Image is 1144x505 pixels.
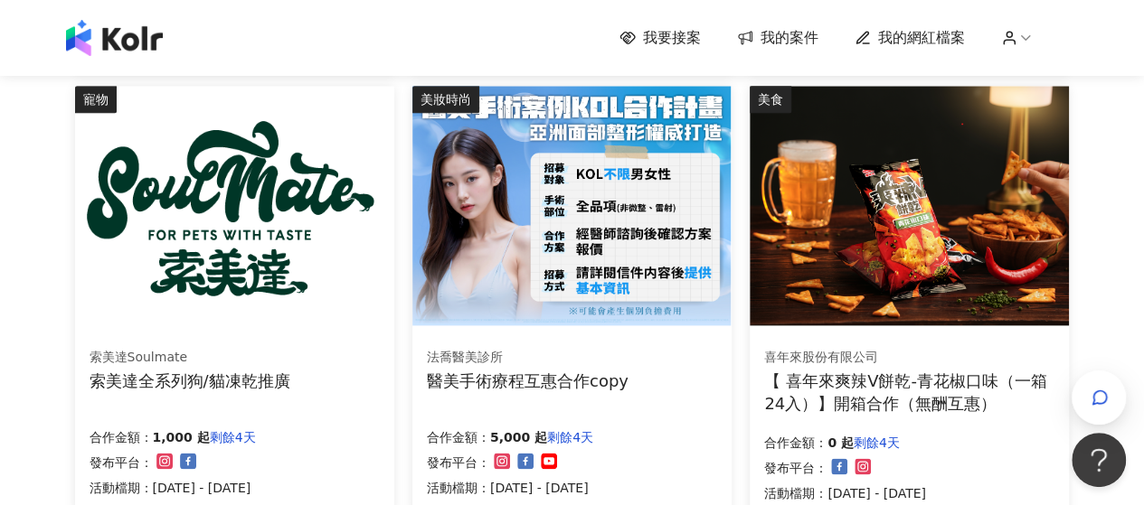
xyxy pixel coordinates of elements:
div: 美妝時尚 [412,86,479,113]
div: 醫美手術療程互惠合作copy [427,369,629,392]
p: 5,000 起 [490,426,547,448]
span: 我要接案 [643,28,701,48]
a: 我的網紅檔案 [855,28,965,48]
p: 合作金額： [764,432,827,454]
iframe: Help Scout Beacon - Open [1072,433,1126,487]
p: 活動檔期：[DATE] - [DATE] [764,482,926,504]
p: 剩餘4天 [854,432,900,454]
img: 索美達凍乾生食 [75,86,393,325]
div: 索美達Soulmate [90,349,290,367]
p: 合作金額： [427,426,490,448]
p: 1,000 起 [153,426,210,448]
a: 我的案件 [737,28,818,48]
a: 我要接案 [619,28,701,48]
p: 0 起 [827,432,854,454]
div: 喜年來股份有限公司 [764,349,1054,367]
p: 合作金額： [90,426,153,448]
p: 剩餘4天 [210,426,256,448]
p: 剩餘4天 [547,426,593,448]
div: 寵物 [75,86,117,113]
img: logo [66,20,163,56]
div: 索美達全系列狗/貓凍乾推廣 [90,369,290,392]
div: 美食 [750,86,791,113]
p: 活動檔期：[DATE] - [DATE] [427,477,593,499]
span: 我的網紅檔案 [878,28,965,48]
span: 我的案件 [761,28,818,48]
div: 【 喜年來爽辣V餅乾-青花椒口味（一箱24入）】開箱合作（無酬互惠） [764,369,1054,415]
img: 眼袋、隆鼻、隆乳、抽脂、墊下巴 [412,86,731,325]
p: 發布平台： [427,452,490,473]
p: 活動檔期：[DATE] - [DATE] [90,477,256,499]
img: 喜年來爽辣V餅乾-青花椒口味（一箱24入） [750,86,1068,325]
p: 發布平台： [764,457,827,479]
div: 法喬醫美診所 [427,349,629,367]
p: 發布平台： [90,452,153,473]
